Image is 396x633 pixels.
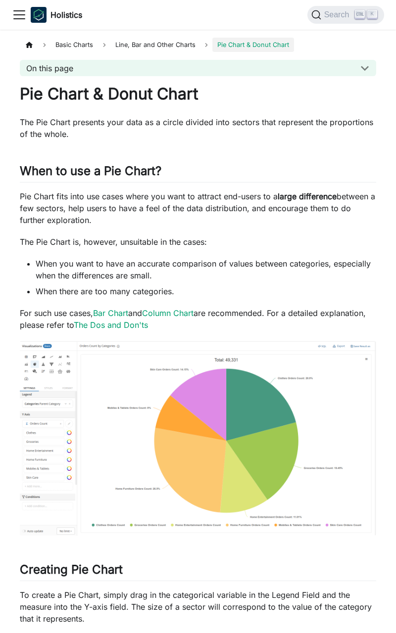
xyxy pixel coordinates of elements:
[31,7,47,23] img: Holistics
[20,190,376,226] p: Pie Chart fits into use cases where you want to attract end-users to a between a few sectors, hel...
[20,307,376,331] p: For such use cases, and are recommended. For a detailed explanation, please refer to
[20,60,376,76] button: On this page
[12,7,27,22] button: Toggle navigation bar
[50,9,82,21] b: Holistics
[36,258,376,281] li: When you want to have an accurate comparison of values between categories, especially when the di...
[31,7,82,23] a: HolisticsHolistics
[20,562,376,581] h2: Creating Pie Chart
[20,164,376,182] h2: When to use a Pie Chart?
[321,10,355,19] span: Search
[20,84,376,104] h1: Pie Chart & Donut Chart
[20,236,376,248] p: The Pie Chart is, however, unsuitable in the cases:
[110,38,200,52] span: Line, Bar and Other Charts
[20,38,39,52] a: Home page
[20,38,376,52] nav: Breadcrumbs
[74,320,148,330] a: The Dos and Don'ts
[367,10,377,19] kbd: K
[20,116,376,140] p: The Pie Chart presents your data as a circle divided into sectors that represent the proportions ...
[36,285,376,297] li: When there are too many categories.
[212,38,294,52] span: Pie Chart & Donut Chart
[93,308,128,318] a: Bar Chart
[278,191,337,201] strong: large difference
[307,6,384,24] button: Search (Ctrl+K)
[142,308,194,318] a: Column Chart
[50,38,98,52] span: Basic Charts
[20,589,376,625] p: To create a Pie Chart, simply drag in the categorical variable in the Legend Field and the measur...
